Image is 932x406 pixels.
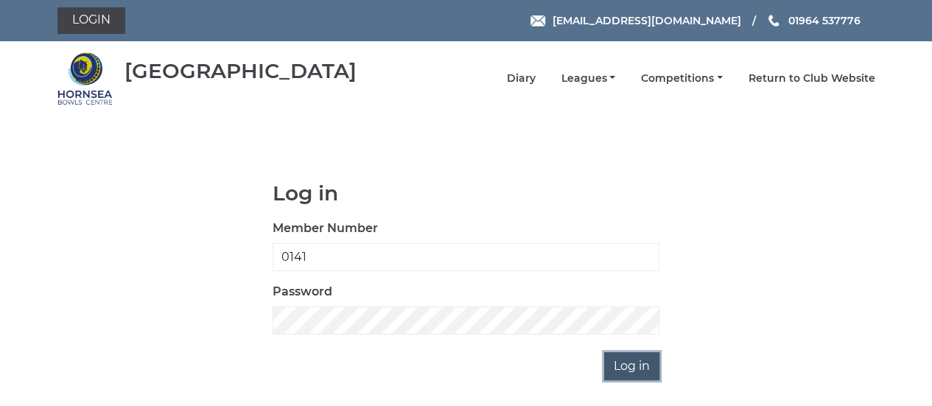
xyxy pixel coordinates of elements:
input: Log in [604,352,659,380]
a: Return to Club Website [749,71,875,85]
div: [GEOGRAPHIC_DATA] [125,60,357,83]
a: Email [EMAIL_ADDRESS][DOMAIN_NAME] [530,13,740,29]
a: Competitions [641,71,723,85]
a: Phone us 01964 537776 [766,13,860,29]
img: Email [530,15,545,27]
span: [EMAIL_ADDRESS][DOMAIN_NAME] [552,14,740,27]
img: Phone us [768,15,779,27]
span: 01964 537776 [788,14,860,27]
a: Login [57,7,125,34]
h1: Log in [273,182,659,205]
a: Diary [506,71,535,85]
label: Password [273,283,332,301]
img: Hornsea Bowls Centre [57,51,113,106]
a: Leagues [561,71,615,85]
label: Member Number [273,220,378,237]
